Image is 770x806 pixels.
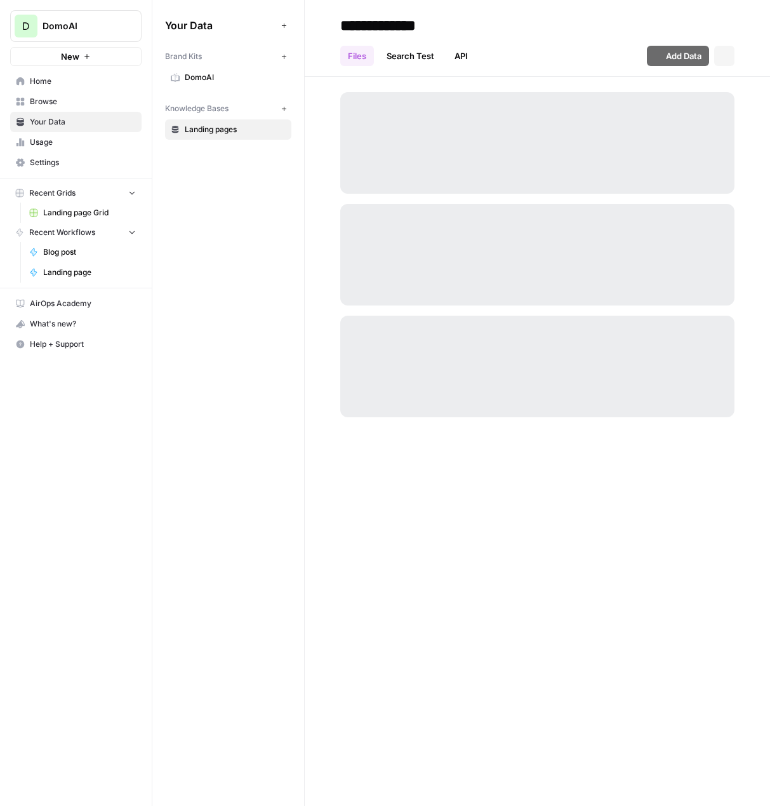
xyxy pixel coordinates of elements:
[10,71,142,91] a: Home
[43,20,119,32] span: DomoAI
[30,298,136,309] span: AirOps Academy
[185,72,286,83] span: DomoAI
[10,152,142,173] a: Settings
[10,223,142,242] button: Recent Workflows
[165,67,291,88] a: DomoAI
[43,267,136,278] span: Landing page
[43,207,136,218] span: Landing page Grid
[10,91,142,112] a: Browse
[165,51,202,62] span: Brand Kits
[10,10,142,42] button: Workspace: DomoAI
[11,314,141,333] div: What's new?
[185,124,286,135] span: Landing pages
[165,103,229,114] span: Knowledge Bases
[61,50,79,63] span: New
[666,50,701,62] span: Add Data
[10,184,142,203] button: Recent Grids
[647,46,709,66] button: Add Data
[340,46,374,66] a: Files
[10,112,142,132] a: Your Data
[30,137,136,148] span: Usage
[29,187,76,199] span: Recent Grids
[165,119,291,140] a: Landing pages
[10,47,142,66] button: New
[447,46,475,66] a: API
[30,96,136,107] span: Browse
[10,314,142,334] button: What's new?
[30,157,136,168] span: Settings
[10,132,142,152] a: Usage
[10,293,142,314] a: AirOps Academy
[23,262,142,283] a: Landing page
[30,116,136,128] span: Your Data
[10,334,142,354] button: Help + Support
[165,18,276,33] span: Your Data
[30,76,136,87] span: Home
[30,339,136,350] span: Help + Support
[23,242,142,262] a: Blog post
[379,46,442,66] a: Search Test
[29,227,95,238] span: Recent Workflows
[23,203,142,223] a: Landing page Grid
[43,246,136,258] span: Blog post
[22,18,30,34] span: D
